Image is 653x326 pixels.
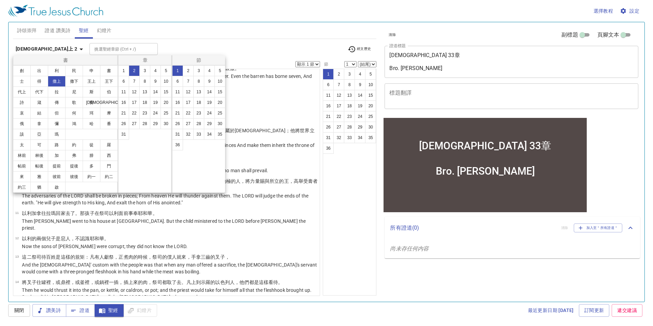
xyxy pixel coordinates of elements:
[30,161,48,172] button: 帖後
[150,76,161,87] button: 9
[118,65,129,76] button: 1
[139,97,150,108] button: 18
[172,65,183,76] button: 1
[13,161,31,172] button: 帖前
[13,150,31,161] button: 林前
[150,86,161,97] button: 14
[172,129,183,140] button: 31
[183,86,194,97] button: 12
[214,76,225,87] button: 10
[204,65,215,76] button: 4
[214,129,225,140] button: 35
[100,150,118,161] button: 西
[48,97,66,108] button: 傳
[214,118,225,129] button: 30
[30,97,48,108] button: 箴
[129,65,140,76] button: 2
[214,97,225,108] button: 20
[118,129,129,140] button: 31
[83,118,100,129] button: 哈
[161,97,171,108] button: 20
[204,118,215,129] button: 29
[48,108,66,119] button: 但
[30,86,48,97] button: 代下
[193,108,204,119] button: 23
[65,161,83,172] button: 提後
[65,76,83,87] button: 撒下
[65,150,83,161] button: 弗
[161,86,171,97] button: 15
[183,129,194,140] button: 32
[48,86,66,97] button: 拉
[193,129,204,140] button: 33
[100,171,118,182] button: 約二
[48,65,66,76] button: 利
[100,118,118,129] button: 番
[83,161,100,172] button: 多
[100,97,118,108] button: [DEMOGRAPHIC_DATA]
[65,65,83,76] button: 民
[204,76,215,87] button: 9
[83,76,100,87] button: 王上
[13,97,31,108] button: 詩
[161,65,171,76] button: 5
[65,108,83,119] button: 何
[30,118,48,129] button: 拿
[100,161,118,172] button: 門
[183,118,194,129] button: 27
[13,171,31,182] button: 來
[13,108,31,119] button: 哀
[150,97,161,108] button: 19
[13,129,31,140] button: 該
[100,76,118,87] button: 王下
[65,97,83,108] button: 歌
[129,97,140,108] button: 17
[48,171,66,182] button: 彼前
[15,57,117,64] p: 書
[30,129,48,140] button: 亞
[174,57,224,64] p: 節
[118,97,129,108] button: 16
[13,65,31,76] button: 創
[118,108,129,119] button: 21
[172,76,183,87] button: 6
[193,118,204,129] button: 28
[172,118,183,129] button: 26
[183,97,194,108] button: 17
[150,65,161,76] button: 4
[214,108,225,119] button: 25
[48,150,66,161] button: 加
[83,150,100,161] button: 腓
[161,118,171,129] button: 30
[139,86,150,97] button: 13
[30,150,48,161] button: 林後
[150,118,161,129] button: 29
[172,86,183,97] button: 11
[118,118,129,129] button: 26
[129,118,140,129] button: 27
[83,171,100,182] button: 約一
[120,57,170,64] p: 章
[13,118,31,129] button: 俄
[13,76,31,87] button: 士
[129,86,140,97] button: 12
[48,76,66,87] button: 撒上
[13,86,31,97] button: 代上
[83,86,100,97] button: 斯
[193,97,204,108] button: 18
[204,86,215,97] button: 14
[65,171,83,182] button: 彼後
[100,108,118,119] button: 摩
[204,97,215,108] button: 19
[129,76,140,87] button: 7
[161,76,171,87] button: 10
[30,171,48,182] button: 雅
[65,86,83,97] button: 尼
[65,118,83,129] button: 鴻
[30,108,48,119] button: 結
[30,76,48,87] button: 得
[204,129,215,140] button: 34
[139,108,150,119] button: 23
[48,161,66,172] button: 提前
[83,65,100,76] button: 申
